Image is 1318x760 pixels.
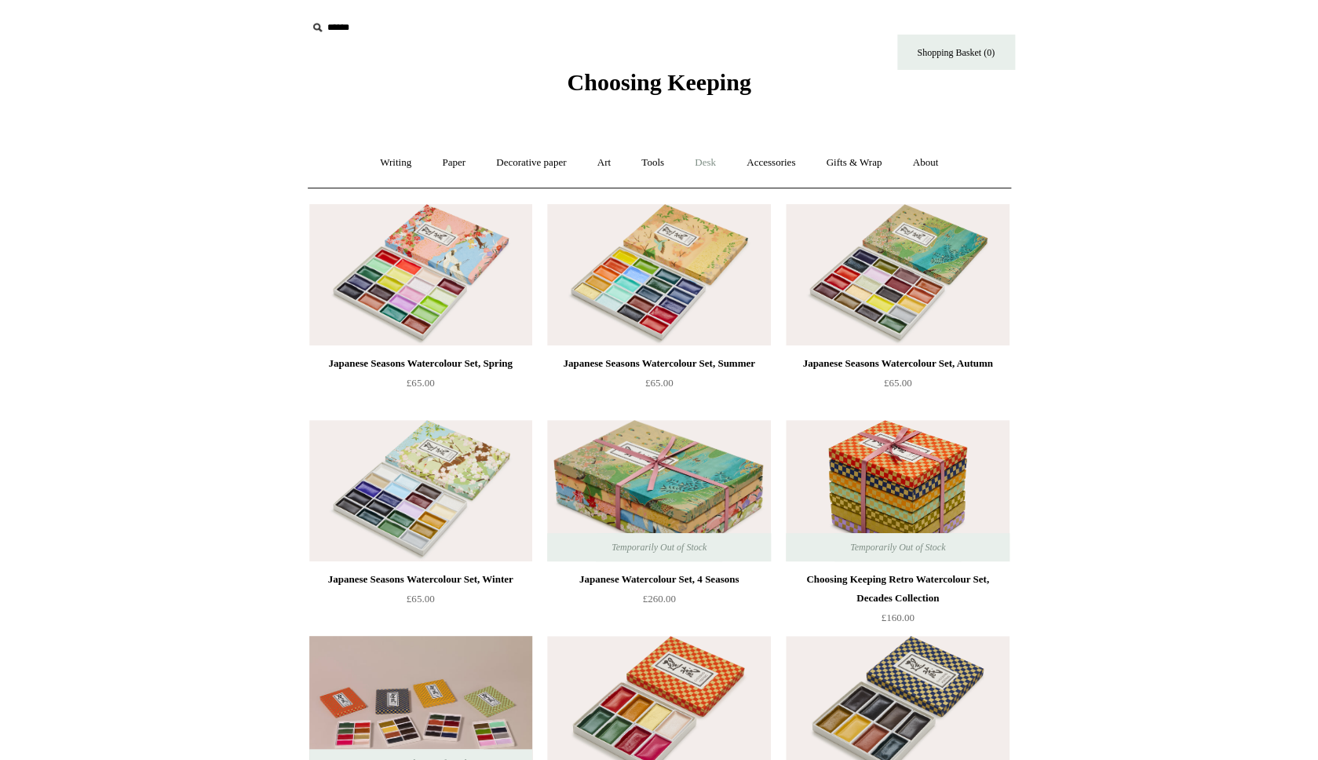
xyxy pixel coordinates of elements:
img: Japanese Seasons Watercolour Set, Summer [547,204,770,345]
span: £160.00 [881,612,914,623]
a: Choosing Keeping [567,82,750,93]
a: Japanese Watercolour Set, 4 Seasons £260.00 [547,570,770,634]
span: £65.00 [407,593,435,605]
span: Temporarily Out of Stock [834,533,961,561]
a: Choosing Keeping Retro Watercolour Set, Decades Collection Choosing Keeping Retro Watercolour Set... [786,420,1009,561]
a: Writing [366,142,425,184]
a: Japanese Seasons Watercolour Set, Spring £65.00 [309,354,532,418]
div: Japanese Seasons Watercolour Set, Summer [551,354,766,373]
a: Japanese Watercolour Set, 4 Seasons Japanese Watercolour Set, 4 Seasons Temporarily Out of Stock [547,420,770,561]
a: Japanese Seasons Watercolour Set, Winter Japanese Seasons Watercolour Set, Winter [309,420,532,561]
a: Japanese Seasons Watercolour Set, Autumn £65.00 [786,354,1009,418]
a: Art [583,142,625,184]
div: Japanese Watercolour Set, 4 Seasons [551,570,766,589]
span: £65.00 [645,377,674,389]
a: Japanese Seasons Watercolour Set, Spring Japanese Seasons Watercolour Set, Spring [309,204,532,345]
a: Shopping Basket (0) [897,35,1015,70]
div: Japanese Seasons Watercolour Set, Autumn [790,354,1005,373]
a: Gifts & Wrap [812,142,896,184]
a: Accessories [732,142,809,184]
span: Choosing Keeping [567,69,750,95]
a: Tools [627,142,678,184]
a: Japanese Seasons Watercolour Set, Summer £65.00 [547,354,770,418]
a: Japanese Seasons Watercolour Set, Autumn Japanese Seasons Watercolour Set, Autumn [786,204,1009,345]
div: Japanese Seasons Watercolour Set, Spring [313,354,528,373]
a: Desk [681,142,730,184]
img: Japanese Seasons Watercolour Set, Spring [309,204,532,345]
div: Japanese Seasons Watercolour Set, Winter [313,570,528,589]
a: Japanese Seasons Watercolour Set, Summer Japanese Seasons Watercolour Set, Summer [547,204,770,345]
span: £65.00 [884,377,912,389]
span: £65.00 [407,377,435,389]
img: Choosing Keeping Retro Watercolour Set, Decades Collection [786,420,1009,561]
a: Decorative paper [482,142,580,184]
a: Japanese Seasons Watercolour Set, Winter £65.00 [309,570,532,634]
a: Choosing Keeping Retro Watercolour Set, Decades Collection £160.00 [786,570,1009,634]
a: Paper [428,142,480,184]
span: £260.00 [642,593,675,605]
div: Choosing Keeping Retro Watercolour Set, Decades Collection [790,570,1005,608]
img: Japanese Seasons Watercolour Set, Autumn [786,204,1009,345]
a: About [898,142,952,184]
img: Japanese Seasons Watercolour Set, Winter [309,420,532,561]
img: Japanese Watercolour Set, 4 Seasons [547,420,770,561]
span: Temporarily Out of Stock [596,533,722,561]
